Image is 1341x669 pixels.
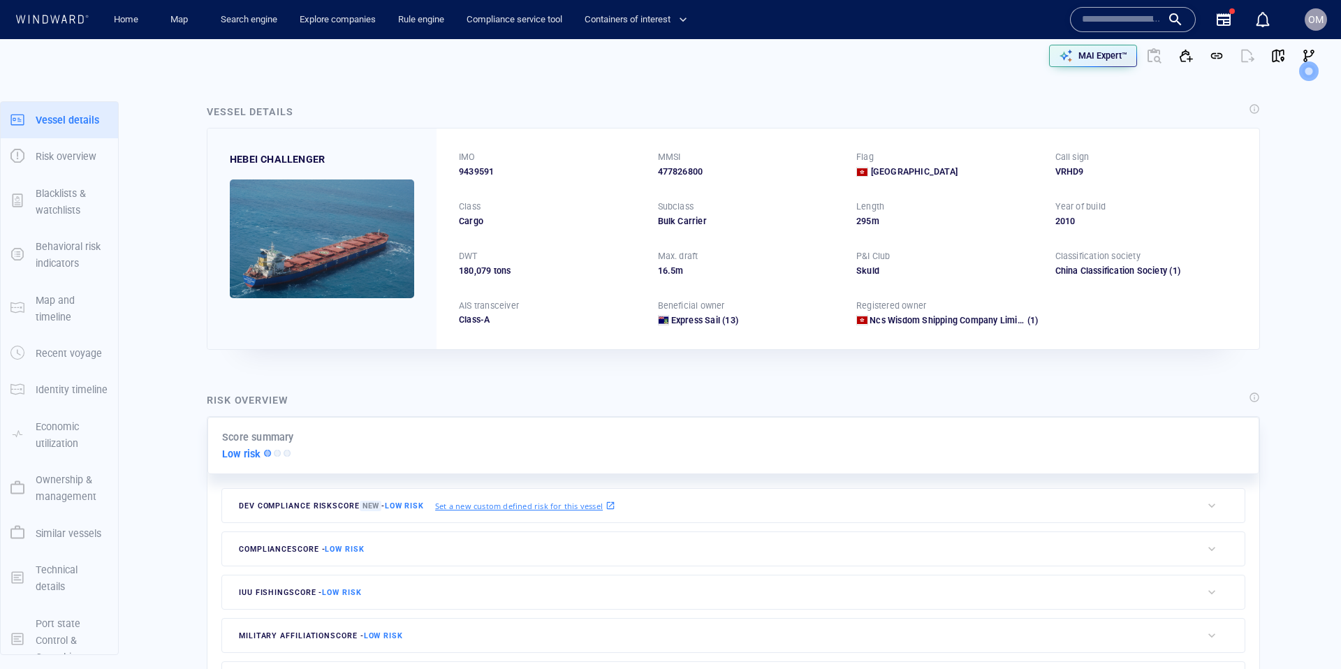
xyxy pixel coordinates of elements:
[1,346,118,360] a: Recent voyage
[870,315,1030,325] span: Ncs Wisdom Shipping Company Limited
[1,462,118,515] button: Ownership & management
[215,8,283,32] a: Search engine
[159,8,204,32] button: Map
[720,314,738,327] span: (13)
[658,200,694,213] p: Subclass
[658,215,840,228] div: Bulk Carrier
[658,250,698,263] p: Max. draft
[207,392,288,409] div: Risk overview
[1,194,118,207] a: Blacklists & watchlists
[1,335,118,372] button: Recent voyage
[1294,41,1324,71] button: Visual Link Analysis
[1,526,118,539] a: Similar vessels
[671,315,720,325] span: Express Sail
[670,265,675,276] span: 5
[459,215,641,228] div: Cargo
[1,427,118,441] a: Economic utilization
[1055,265,1168,277] div: China Classification Society
[36,525,101,542] p: Similar vessels
[1167,265,1237,277] span: (1)
[856,216,872,226] span: 295
[222,429,294,446] p: Score summary
[165,8,198,32] a: Map
[1254,11,1271,28] div: Notification center
[658,166,840,178] div: 477826800
[239,588,362,597] span: IUU Fishing score -
[856,151,874,163] p: Flag
[239,631,403,640] span: military affiliation score -
[322,588,361,597] span: Low risk
[36,112,99,128] p: Vessel details
[1308,14,1324,25] span: OM
[36,561,108,596] p: Technical details
[1,633,118,646] a: Port state Control & Casualties
[856,250,891,263] p: P&I Club
[585,12,687,28] span: Containers of interest
[1055,166,1238,178] div: VRHD9
[103,8,148,32] button: Home
[294,8,381,32] a: Explore companies
[1,228,118,282] button: Behavioral risk indicators
[1055,151,1090,163] p: Call sign
[856,300,926,312] p: Registered owner
[1055,200,1106,213] p: Year of build
[461,8,568,32] a: Compliance service tool
[1025,314,1039,327] span: (1)
[1,409,118,462] button: Economic utilization
[1171,41,1201,71] button: Add to vessel list
[36,615,108,666] p: Port state Control & Casualties
[1055,250,1141,263] p: Classification society
[459,151,476,163] p: IMO
[36,292,108,326] p: Map and timeline
[1,515,118,552] button: Similar vessels
[459,166,494,178] span: 9439591
[385,501,424,510] span: Low risk
[1282,606,1331,659] iframe: Chat
[459,265,641,277] div: 180,079 tons
[36,238,108,272] p: Behavioral risk indicators
[871,166,958,178] span: [GEOGRAPHIC_DATA]
[1302,6,1330,34] button: OM
[1,552,118,605] button: Technical details
[222,446,261,462] p: Low risk
[1,571,118,584] a: Technical details
[230,179,414,298] img: 5905c8912f24b14c5d77b547_0
[1,301,118,314] a: Map and timeline
[1055,265,1238,277] div: China Classification Society
[459,200,481,213] p: Class
[393,8,450,32] a: Rule engine
[1,112,118,126] a: Vessel details
[870,314,1038,327] a: Ncs Wisdom Shipping Company Limited (1)
[658,151,681,163] p: MMSI
[872,216,879,226] span: m
[435,500,603,512] p: Set a new custom defined risk for this vessel
[1,383,118,396] a: Identity timeline
[675,265,683,276] span: m
[36,345,102,362] p: Recent voyage
[36,381,108,398] p: Identity timeline
[1263,41,1294,71] button: View on map
[1055,215,1238,228] div: 2010
[1,138,118,175] button: Risk overview
[1,149,118,163] a: Risk overview
[1078,50,1127,62] p: MAI Expert™
[459,250,478,263] p: DWT
[658,300,725,312] p: Beneficial owner
[435,498,615,513] a: Set a new custom defined risk for this vessel
[207,103,293,120] div: Vessel details
[239,501,424,511] span: Dev Compliance risk score -
[1,248,118,261] a: Behavioral risk indicators
[1,102,118,138] button: Vessel details
[36,185,108,219] p: Blacklists & watchlists
[364,631,403,640] span: Low risk
[856,265,1039,277] div: Skuld
[459,300,519,312] p: AIS transceiver
[36,471,108,506] p: Ownership & management
[1,372,118,408] button: Identity timeline
[1,282,118,336] button: Map and timeline
[325,545,364,554] span: Low risk
[230,151,325,168] span: HEBEI CHALLENGER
